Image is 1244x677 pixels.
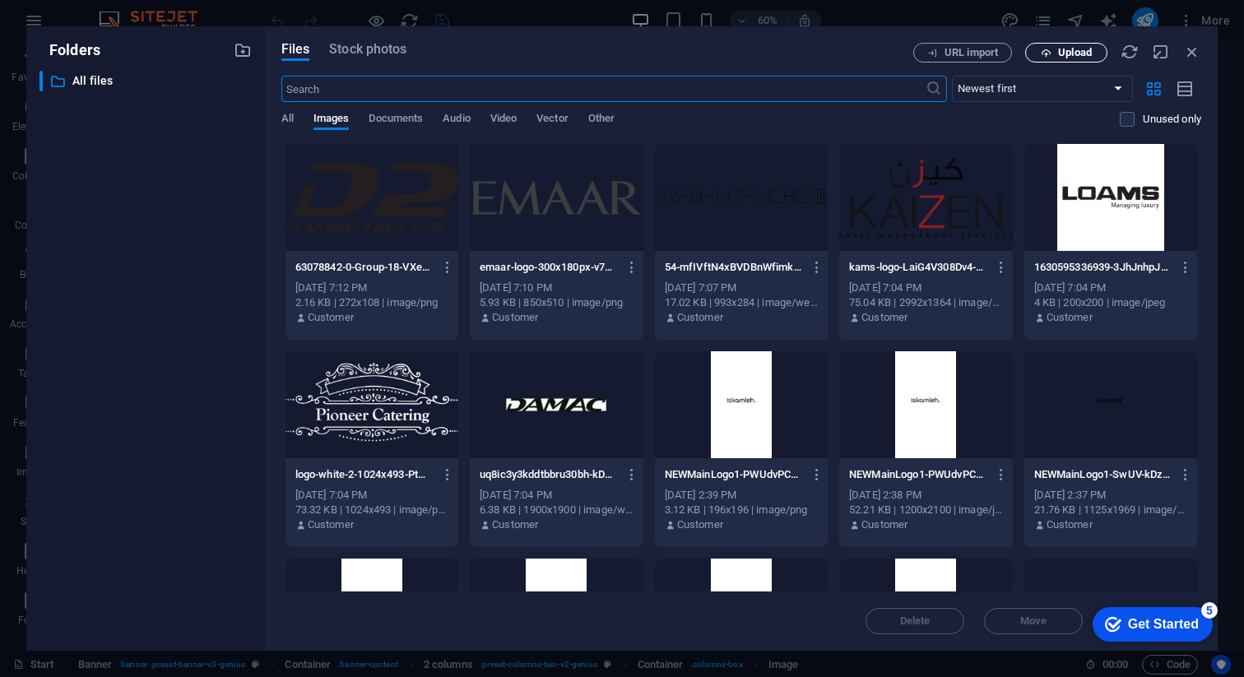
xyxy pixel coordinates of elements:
input: Search [281,76,926,102]
div: 52.21 KB | 1200x2100 | image/jpeg [849,503,1002,517]
p: NEWMainLogo1-PWUdvPCs1sn--QVQPHX_iQ.jpg [849,467,987,482]
p: All files [72,72,221,90]
i: Minimize [1152,43,1170,61]
span: Images [313,109,350,132]
div: Get Started 5 items remaining, 0% complete [13,8,133,43]
div: 73.32 KB | 1024x493 | image/png [295,503,448,517]
span: Video [490,109,517,132]
p: 1630595336939-3JhJnhpJb4Z4fU9Szol3xA.jpeg [1034,260,1172,275]
div: 75.04 KB | 2992x1364 | image/png [849,295,1002,310]
div: [DATE] 2:38 PM [849,488,1002,503]
div: ​ [39,71,43,91]
div: 6.38 KB | 1900x1900 | image/webp [480,503,633,517]
p: Displays only files that are not in use on the website. Files added during this session can still... [1143,112,1201,127]
div: 5 [122,3,138,20]
p: uq8ic3y3kddtbbru30bh-kDLMw7TWH5Iyj2DYukLrhQ.webp [480,467,618,482]
p: Customer [308,517,354,532]
span: Upload [1058,48,1092,58]
div: [DATE] 7:07 PM [665,281,818,295]
div: [DATE] 2:37 PM [1034,488,1187,503]
div: [DATE] 7:04 PM [849,281,1002,295]
p: logo-white-2-1024x493-PtWpygty-c-B2f4YT22Kpg.png [295,467,434,482]
p: NEWMainLogo1-SwUV-kDz9aOlrDbtD9YFWw.png [1034,467,1172,482]
div: 21.76 KB | 1125x1969 | image/png [1034,503,1187,517]
p: Customer [492,517,538,532]
p: Customer [1047,310,1093,325]
span: Vector [536,109,569,132]
p: Customer [308,310,354,325]
div: 3.12 KB | 196x196 | image/png [665,503,818,517]
p: Customer [677,310,723,325]
span: Audio [443,109,470,132]
i: Reload [1121,43,1139,61]
div: [DATE] 7:04 PM [295,488,448,503]
p: Folders [39,39,100,61]
div: 5.93 KB | 850x510 | image/png [480,295,633,310]
p: emaar-logo-300x180px-v7AEdk5dnc1u7-7pjAeYBw.png [480,260,618,275]
p: Customer [861,517,907,532]
div: [DATE] 7:12 PM [295,281,448,295]
i: Close [1183,43,1201,61]
span: All [281,109,294,132]
p: Customer [1047,517,1093,532]
span: Documents [369,109,423,132]
div: [DATE] 7:04 PM [1034,281,1187,295]
span: Stock photos [329,39,406,59]
p: Customer [677,517,723,532]
i: Create new folder [234,41,252,59]
p: Customer [492,310,538,325]
span: Files [281,39,310,59]
p: NEWMainLogo1-PWUdvPCs1sn--QVQPHX_iQ-Qco3Vty5hAQ8fdGPsylHGQ.png [665,467,803,482]
p: 63078842-0-Group-18-VXe1vu0MtrmD82XbCQInQQ.png [295,260,434,275]
span: Other [588,109,615,132]
div: 17.02 KB | 993x284 | image/webp [665,295,818,310]
div: [DATE] 7:04 PM [480,488,633,503]
span: URL import [945,48,998,58]
div: Get Started [49,18,119,33]
p: 54-mfIVftN4xBVDBnWfimkBRw.webp [665,260,803,275]
div: 2.16 KB | 272x108 | image/png [295,295,448,310]
p: kams-logo-LaiG4V308Dv4-Y9Q2554zA.png [849,260,987,275]
button: URL import [913,43,1012,63]
div: [DATE] 2:39 PM [665,488,818,503]
button: Upload [1025,43,1107,63]
div: [DATE] 7:10 PM [480,281,633,295]
div: 4 KB | 200x200 | image/jpeg [1034,295,1187,310]
p: Customer [861,310,907,325]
